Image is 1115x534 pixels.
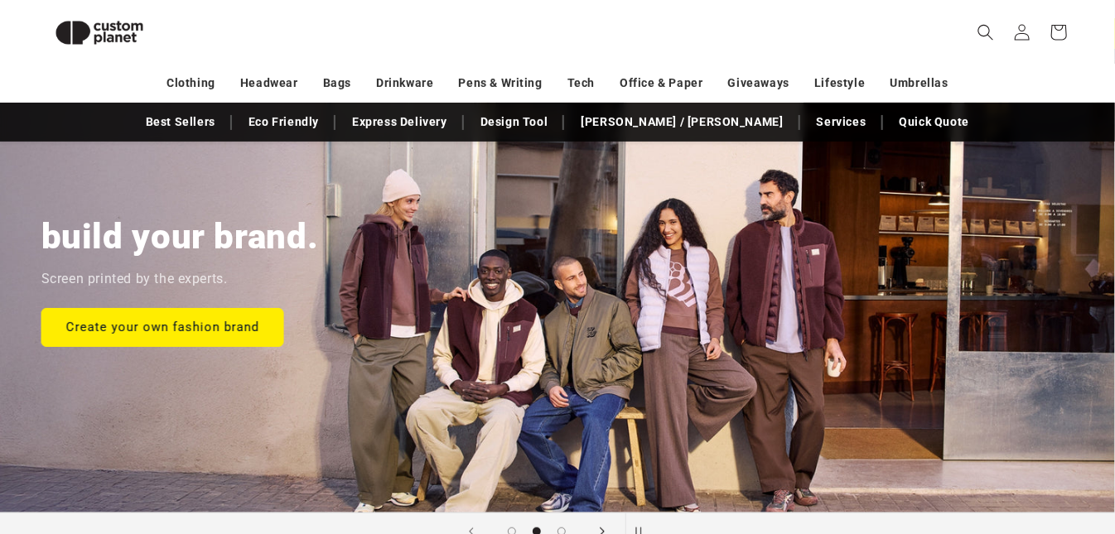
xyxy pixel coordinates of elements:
[41,307,284,346] a: Create your own fashion brand
[728,69,789,98] a: Giveaways
[41,214,319,259] h2: build your brand.
[41,7,157,59] img: Custom Planet
[891,108,978,137] a: Quick Quote
[138,108,224,137] a: Best Sellers
[41,267,228,291] p: Screen printed by the experts.
[472,108,557,137] a: Design Tool
[344,108,456,137] a: Express Delivery
[459,69,543,98] a: Pens & Writing
[839,355,1115,534] iframe: Chat Widget
[240,69,298,98] a: Headwear
[323,69,351,98] a: Bags
[567,69,595,98] a: Tech
[240,108,327,137] a: Eco Friendly
[376,69,433,98] a: Drinkware
[814,69,865,98] a: Lifestyle
[620,69,702,98] a: Office & Paper
[891,69,948,98] a: Umbrellas
[167,69,215,98] a: Clothing
[968,14,1004,51] summary: Search
[572,108,791,137] a: [PERSON_NAME] / [PERSON_NAME]
[808,108,875,137] a: Services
